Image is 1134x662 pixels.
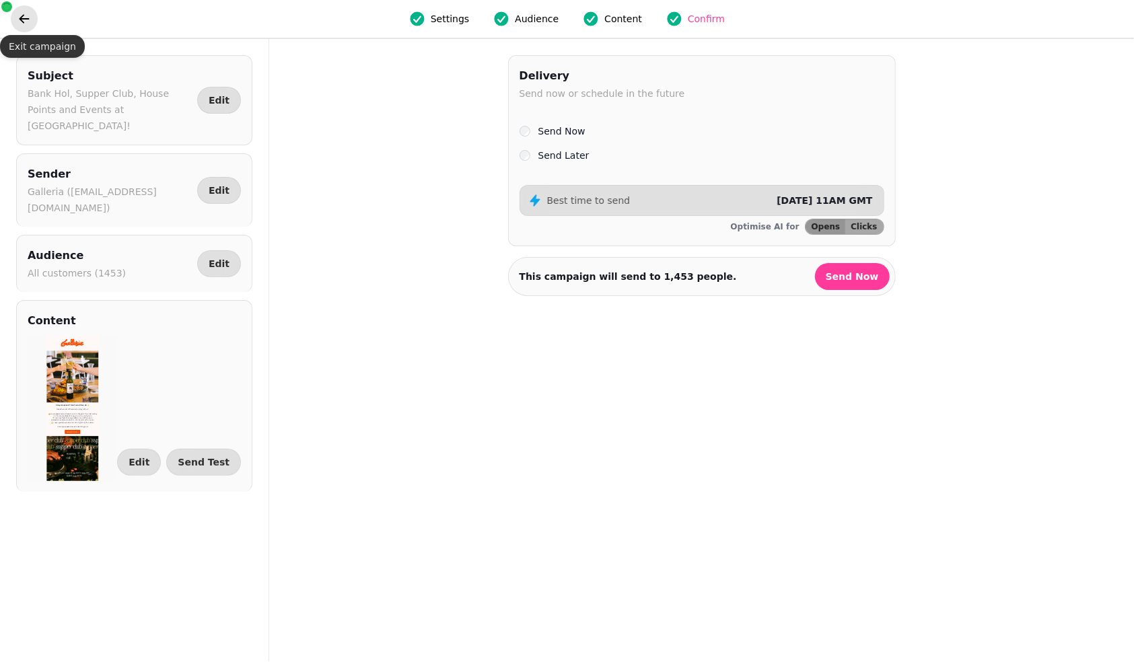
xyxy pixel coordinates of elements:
[28,85,192,134] p: Bank Hol, Supper Club, House Points and Events at [GEOGRAPHIC_DATA]!
[120,470,443,536] p: 🥪 Sun-soaked sandwiches & brunch in the yard, from 10am daily 🍹 2 for £15 cocktails at Happy Hour...
[117,449,161,476] button: Edit
[178,457,229,467] span: Send Test
[28,246,126,265] h2: Audience
[845,219,883,234] button: Clicks
[120,457,443,470] p: Make the most of the bank holiday with us:
[209,259,229,268] span: Edit
[547,194,631,207] p: Best time to send
[538,123,586,139] label: Send Now
[28,184,192,216] p: Galleria ([EMAIL_ADDRESS][DOMAIN_NAME])
[520,270,737,283] p: This campaign will send to people.
[520,67,685,85] h2: Delivery
[515,12,559,26] span: Audience
[197,87,241,114] button: Edit
[431,12,469,26] span: Settings
[731,221,800,232] p: Optimise AI for
[232,589,330,614] a: BOOK A TABLE
[851,223,877,231] span: Clicks
[604,12,642,26] span: Content
[209,96,229,105] span: Edit
[28,67,192,85] h2: Subject
[11,5,38,32] button: go back
[177,430,386,440] strong: 3-Day Weekend? Don’t mind if we do ☀️
[664,271,694,282] strong: 1,453
[129,457,149,467] span: Edit
[28,311,76,330] h2: Content
[520,85,685,102] p: Send now or schedule in the future
[815,263,890,290] button: Send Now
[166,449,241,476] button: Send Test
[197,177,241,204] button: Edit
[120,536,443,549] p: 🧘 Free Yoga at [GEOGRAPHIC_DATA], [DATE] from 10am
[197,250,241,277] button: Edit
[812,223,841,231] span: Opens
[28,165,192,184] h2: Sender
[688,12,725,26] span: Confirm
[806,219,846,234] button: Opens
[826,272,879,281] span: Send Now
[120,562,443,575] p: The long weekend never looked so good.
[538,147,590,163] label: Send Later
[28,265,126,281] p: All customers (1453)
[209,186,229,195] span: Edit
[777,195,872,206] span: [DATE] 11AM GMT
